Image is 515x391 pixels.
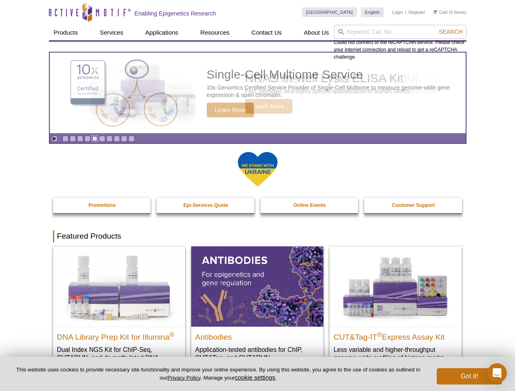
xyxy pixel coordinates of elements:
a: Applications [140,25,183,40]
a: Register [409,9,425,15]
a: Go to slide 9 [121,136,127,142]
div: Open Intercom Messenger [487,363,507,383]
a: Services [95,25,128,40]
li: (0 items) [433,7,466,17]
sup: ® [170,331,175,338]
h2: DNA Library Prep Kit for Illumina [57,329,181,341]
a: Go to slide 3 [77,136,83,142]
p: Less variable and higher-throughput genome-wide profiling of histone marks​. [334,345,458,362]
a: Go to slide 5 [92,136,98,142]
a: Customer Support [364,198,463,213]
a: English [361,7,384,17]
a: All Antibodies Antibodies Application-tested antibodies for ChIP, CUT&Tag, and CUT&RUN. [191,246,323,370]
input: Keyword, Cat. No. [334,25,466,39]
a: Cart [433,9,448,15]
strong: Customer Support [392,202,435,208]
button: cookie settings [235,374,275,381]
a: Resources [195,25,234,40]
button: Got it! [437,368,502,384]
p: Application-tested antibodies for ChIP, CUT&Tag, and CUT&RUN. [195,345,319,362]
p: This website uses cookies to provide necessary site functionality and improve your online experie... [13,366,423,382]
a: Go to slide 7 [106,136,113,142]
img: DNA Library Prep Kit for Illumina [53,246,185,326]
img: All Antibodies [191,246,323,326]
img: Your Cart [433,10,437,14]
li: | [405,7,407,17]
a: Products [49,25,83,40]
img: CUT&Tag-IT® Express Assay Kit [329,246,462,326]
a: Toggle autoplay [51,136,57,142]
h2: CUT&Tag-IT Express Assay Kit [334,329,458,341]
a: Login [392,9,403,15]
a: Go to slide 8 [114,136,120,142]
sup: ® [377,331,382,338]
h2: Antibodies [195,329,319,341]
a: CUT&Tag-IT® Express Assay Kit CUT&Tag-IT®Express Assay Kit Less variable and higher-throughput ge... [329,246,462,370]
img: We Stand With Ukraine [237,151,278,187]
h2: Featured Products [53,230,462,242]
a: Go to slide 2 [70,136,76,142]
a: Online Events [261,198,359,213]
strong: Promotions [88,202,116,208]
h2: Enabling Epigenetics Research [135,10,216,17]
strong: Online Events [293,202,326,208]
a: Contact Us [247,25,287,40]
p: Dual Index NGS Kit for ChIP-Seq, CUT&RUN, and ds methylated DNA assays. [57,345,181,370]
a: Privacy Policy [167,375,200,381]
a: Promotions [53,198,152,213]
a: Go to slide 4 [84,136,91,142]
span: Search [439,29,462,35]
a: [GEOGRAPHIC_DATA] [302,7,357,17]
a: Go to slide 10 [128,136,135,142]
a: Epi-Services Quote [157,198,255,213]
a: Go to slide 1 [62,136,69,142]
a: About Us [299,25,334,40]
div: Could not connect to the reCAPTCHA service. Please check your internet connection and reload to g... [334,25,466,61]
a: Go to slide 6 [99,136,105,142]
button: Search [436,28,465,35]
strong: Epi-Services Quote [183,202,228,208]
a: DNA Library Prep Kit for Illumina DNA Library Prep Kit for Illumina® Dual Index NGS Kit for ChIP-... [53,246,185,378]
